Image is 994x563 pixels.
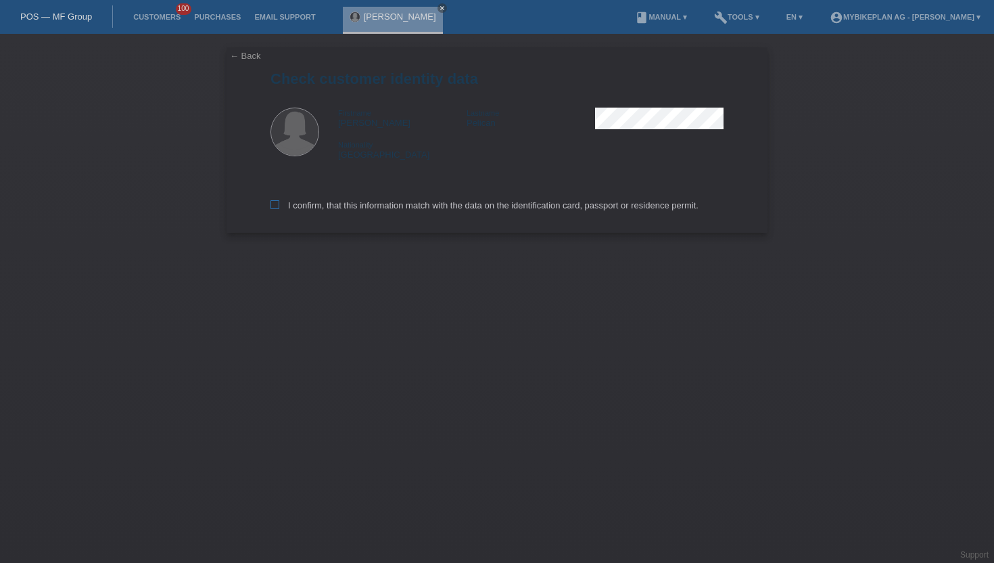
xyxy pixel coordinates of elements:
a: EN ▾ [780,13,809,21]
i: book [635,11,648,24]
a: Purchases [187,13,247,21]
h1: Check customer identity data [270,70,724,87]
a: [PERSON_NAME] [364,12,436,22]
a: ← Back [230,51,261,61]
a: close [437,3,447,13]
i: close [439,5,446,12]
a: buildTools ▾ [707,13,766,21]
span: 100 [176,3,192,15]
a: bookManual ▾ [628,13,694,21]
a: account_circleMybikeplan AG - [PERSON_NAME] ▾ [823,13,987,21]
div: [GEOGRAPHIC_DATA] [338,139,467,160]
i: build [714,11,728,24]
a: Customers [126,13,187,21]
div: [PERSON_NAME] [338,108,467,128]
span: Lastname [467,109,499,117]
a: POS — MF Group [20,12,92,22]
a: Email Support [247,13,322,21]
i: account_circle [830,11,843,24]
span: Nationality [338,141,373,149]
a: Support [960,550,989,560]
label: I confirm, that this information match with the data on the identification card, passport or resi... [270,200,699,210]
div: Pelican [467,108,595,128]
span: Firstname [338,109,371,117]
